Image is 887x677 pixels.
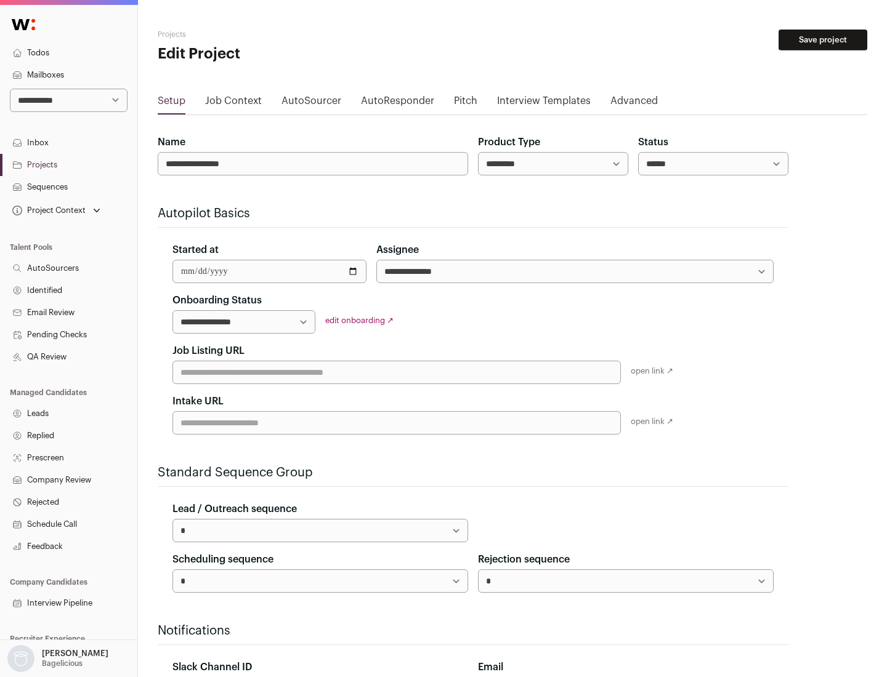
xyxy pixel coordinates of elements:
[205,94,262,113] a: Job Context
[7,645,34,672] img: nopic.png
[10,202,103,219] button: Open dropdown
[478,660,774,675] div: Email
[172,242,219,257] label: Started at
[497,94,591,113] a: Interview Templates
[158,44,394,64] h1: Edit Project
[478,135,540,150] label: Product Type
[172,293,262,308] label: Onboarding Status
[158,622,788,639] h2: Notifications
[172,502,297,516] label: Lead / Outreach sequence
[158,205,788,222] h2: Autopilot Basics
[172,394,224,409] label: Intake URL
[10,206,86,215] div: Project Context
[5,645,111,672] button: Open dropdown
[610,94,658,113] a: Advanced
[325,316,394,324] a: edit onboarding ↗
[779,30,867,50] button: Save project
[42,649,108,659] p: [PERSON_NAME]
[158,94,185,113] a: Setup
[172,660,252,675] label: Slack Channel ID
[158,30,394,39] h2: Projects
[281,94,341,113] a: AutoSourcer
[158,464,788,481] h2: Standard Sequence Group
[5,12,42,37] img: Wellfound
[158,135,185,150] label: Name
[42,659,83,668] p: Bagelicious
[454,94,477,113] a: Pitch
[638,135,668,150] label: Status
[376,242,419,257] label: Assignee
[172,552,273,567] label: Scheduling sequence
[478,552,570,567] label: Rejection sequence
[361,94,434,113] a: AutoResponder
[172,343,245,358] label: Job Listing URL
